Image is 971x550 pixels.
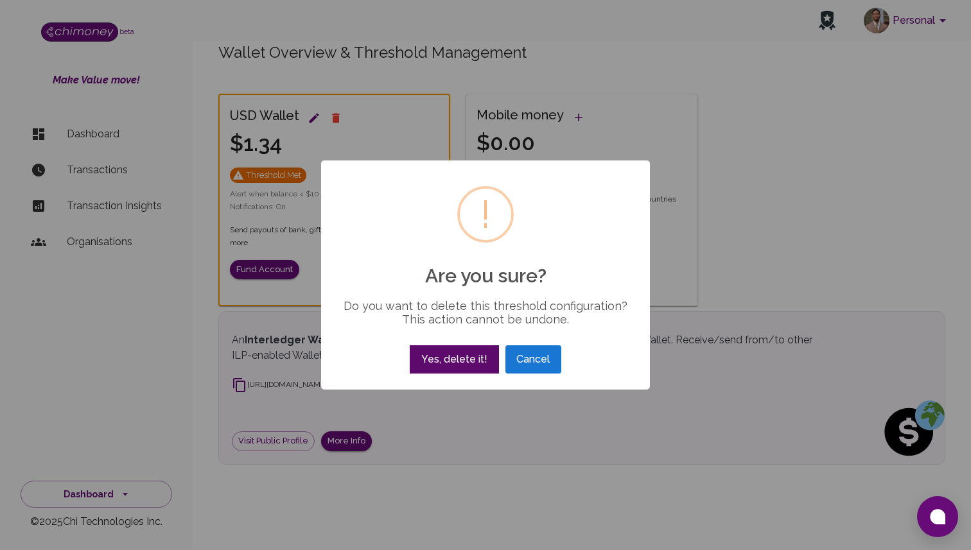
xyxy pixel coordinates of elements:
button: Cancel [505,345,561,374]
div: ! [480,189,491,240]
button: Yes, delete it! [410,345,498,374]
button: Open chat window [917,496,958,537]
h2: Are you sure? [321,249,650,288]
div: Do you want to delete this threshold configuration? This action cannot be undone. [340,299,631,326]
